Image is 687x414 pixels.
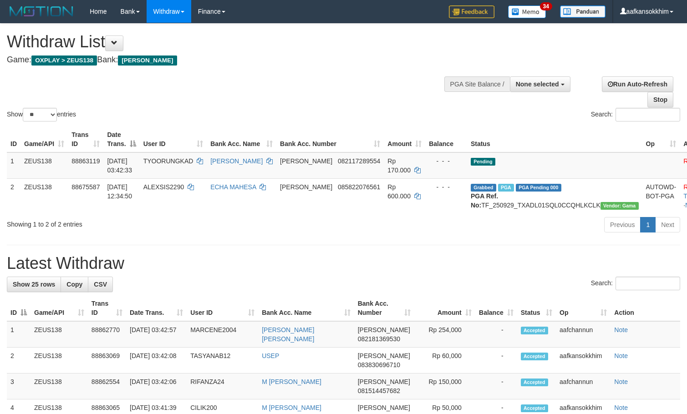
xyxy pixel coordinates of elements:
[387,183,411,200] span: Rp 600.000
[338,157,380,165] span: Copy 082117289554 to clipboard
[604,217,641,232] a: Previous
[126,348,187,374] td: [DATE] 03:42:08
[560,5,606,18] img: panduan.png
[475,348,517,374] td: -
[20,152,68,179] td: ZEUS138
[31,348,88,374] td: ZEUS138
[187,348,258,374] td: TASYANAB12
[449,5,494,18] img: Feedback.jpg
[187,321,258,348] td: MARCENE2004
[210,183,256,191] a: ECHA MAHESA
[358,326,410,333] span: [PERSON_NAME]
[107,183,132,200] span: [DATE] 12:34:50
[126,295,187,321] th: Date Trans.: activate to sort column ascending
[655,217,680,232] a: Next
[384,126,425,152] th: Amount: activate to sort column ascending
[7,5,76,18] img: MOTION_logo.png
[7,126,20,152] th: ID
[611,295,680,321] th: Action
[7,178,20,213] td: 2
[107,157,132,174] span: [DATE] 03:42:33
[642,126,680,152] th: Op: activate to sort column ascending
[20,126,68,152] th: Game/API: activate to sort column ascending
[23,108,57,121] select: Showentries
[358,387,400,394] span: Copy 081514457682 to clipboard
[103,126,139,152] th: Date Trans.: activate to sort column descending
[467,178,642,213] td: TF_250929_TXADL01SQL0CCQHLKCLK
[508,5,546,18] img: Button%20Memo.svg
[187,295,258,321] th: User ID: activate to sort column ascending
[540,2,552,10] span: 34
[140,126,207,152] th: User ID: activate to sort column ascending
[280,183,332,191] span: [PERSON_NAME]
[600,202,639,210] span: Vendor URL: https://trx31.1velocity.biz
[517,295,556,321] th: Status: activate to sort column ascending
[521,404,548,412] span: Accepted
[61,277,88,292] a: Copy
[591,277,680,290] label: Search:
[20,178,68,213] td: ZEUS138
[7,152,20,179] td: 1
[471,184,496,192] span: Grabbed
[143,157,193,165] span: TYOORUNGKAD
[187,374,258,399] td: RIFANZA24
[88,374,126,399] td: 88862554
[640,217,656,232] a: 1
[647,92,673,107] a: Stop
[7,254,680,273] h1: Latest Withdraw
[614,404,628,411] a: Note
[7,56,449,65] h4: Game: Bank:
[258,295,354,321] th: Bank Acc. Name: activate to sort column ascending
[94,281,107,288] span: CSV
[516,81,559,88] span: None selected
[414,374,475,399] td: Rp 150,000
[338,183,380,191] span: Copy 085822076561 to clipboard
[591,108,680,121] label: Search:
[475,374,517,399] td: -
[7,33,449,51] h1: Withdraw List
[614,326,628,333] a: Note
[210,157,263,165] a: [PERSON_NAME]
[510,76,570,92] button: None selected
[358,335,400,343] span: Copy 082181369530 to clipboard
[66,281,82,288] span: Copy
[358,378,410,385] span: [PERSON_NAME]
[88,321,126,348] td: 88862770
[7,295,31,321] th: ID: activate to sort column descending
[262,352,279,359] a: USEP
[88,348,126,374] td: 88863069
[414,321,475,348] td: Rp 254,000
[471,192,498,209] b: PGA Ref. No:
[31,321,88,348] td: ZEUS138
[642,178,680,213] td: AUTOWD-BOT-PGA
[7,374,31,399] td: 3
[68,126,103,152] th: Trans ID: activate to sort column ascending
[556,321,611,348] td: aafchannun
[71,157,100,165] span: 88863119
[71,183,100,191] span: 88675587
[475,295,517,321] th: Balance: activate to sort column ascending
[358,361,400,369] span: Copy 083830696710 to clipboard
[387,157,411,174] span: Rp 170.000
[262,326,314,343] a: [PERSON_NAME] [PERSON_NAME]
[126,374,187,399] td: [DATE] 03:42:06
[280,157,332,165] span: [PERSON_NAME]
[126,321,187,348] td: [DATE] 03:42:57
[616,277,680,290] input: Search:
[88,277,113,292] a: CSV
[521,327,548,334] span: Accepted
[7,216,280,229] div: Showing 1 to 2 of 2 entries
[143,183,184,191] span: ALEXSIS2290
[414,348,475,374] td: Rp 60,000
[31,374,88,399] td: ZEUS138
[556,374,611,399] td: aafchannun
[471,158,495,166] span: Pending
[556,295,611,321] th: Op: activate to sort column ascending
[7,348,31,374] td: 2
[262,404,321,411] a: M [PERSON_NAME]
[425,126,467,152] th: Balance
[262,378,321,385] a: M [PERSON_NAME]
[354,295,414,321] th: Bank Acc. Number: activate to sort column ascending
[614,352,628,359] a: Note
[7,321,31,348] td: 1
